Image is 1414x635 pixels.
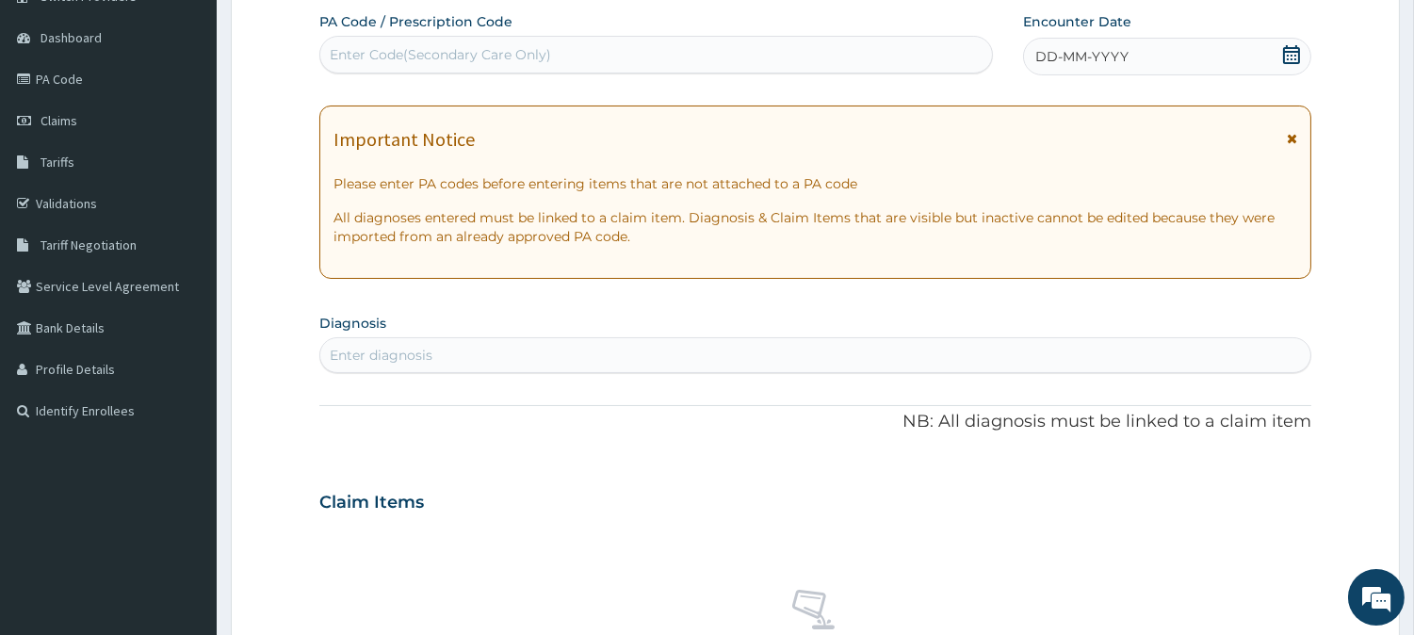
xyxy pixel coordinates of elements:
p: All diagnoses entered must be linked to a claim item. Diagnosis & Claim Items that are visible bu... [333,208,1297,246]
span: DD-MM-YYYY [1035,47,1129,66]
span: Tariffs [41,154,74,171]
span: We're online! [109,195,260,385]
p: Please enter PA codes before entering items that are not attached to a PA code [333,174,1297,193]
span: Claims [41,112,77,129]
h3: Claim Items [319,493,424,513]
span: Dashboard [41,29,102,46]
label: PA Code / Prescription Code [319,12,512,31]
div: Enter diagnosis [330,346,432,365]
div: Chat with us now [98,106,317,130]
label: Encounter Date [1023,12,1131,31]
img: d_794563401_company_1708531726252_794563401 [35,94,76,141]
label: Diagnosis [319,314,386,333]
span: Tariff Negotiation [41,236,137,253]
p: NB: All diagnosis must be linked to a claim item [319,410,1311,434]
div: Enter Code(Secondary Care Only) [330,45,551,64]
div: Minimize live chat window [309,9,354,55]
h1: Important Notice [333,129,475,150]
textarea: Type your message and hit 'Enter' [9,430,359,496]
